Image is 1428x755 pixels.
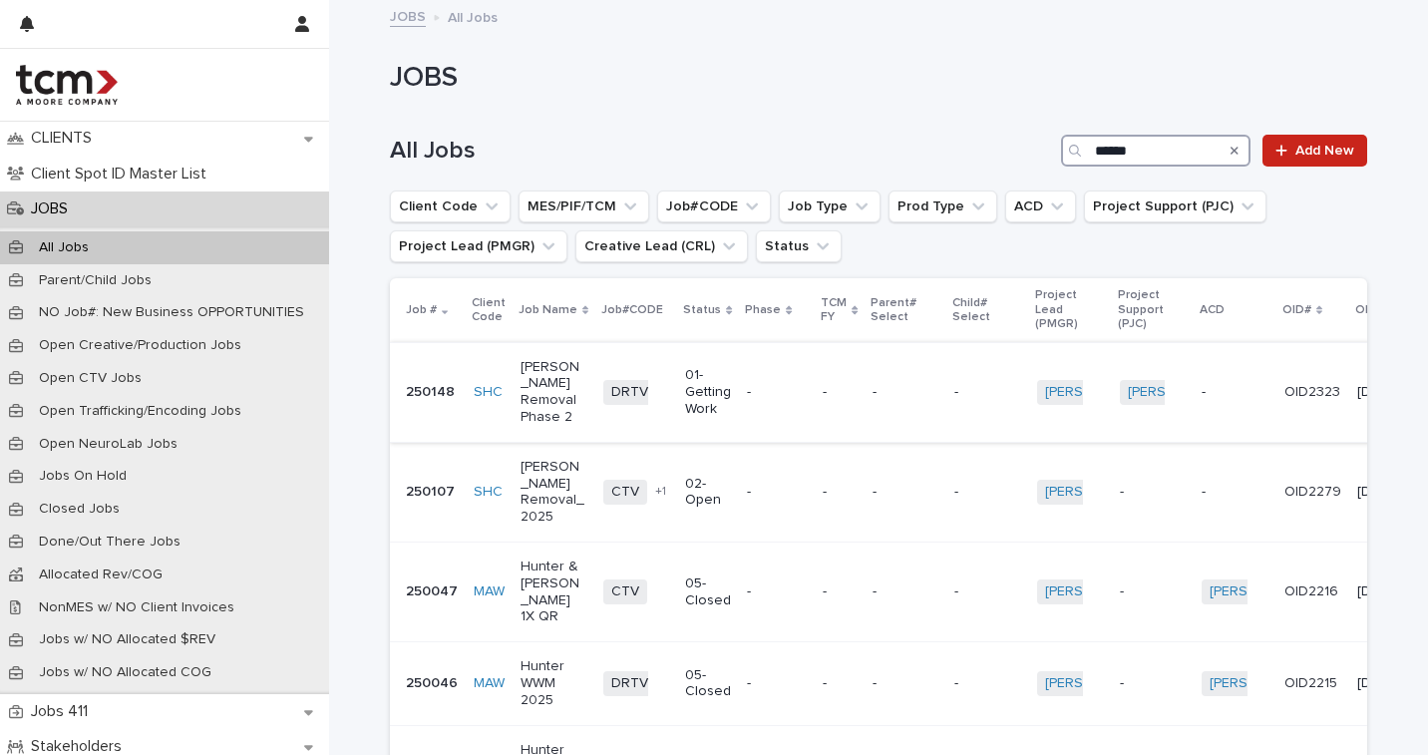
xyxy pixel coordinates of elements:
input: Search [1061,135,1250,167]
p: - [873,384,939,401]
p: - [954,583,1021,600]
p: Jobs 411 [23,702,104,721]
p: Status [683,299,721,321]
a: MAW [474,583,505,600]
p: - [823,675,856,692]
p: ACD [1200,299,1225,321]
p: - [747,384,807,401]
p: 250047 [406,583,458,600]
p: - [954,484,1021,501]
p: [PERSON_NAME] Removal_2025 [521,459,587,526]
p: Child# Select [952,292,1023,329]
a: SHC [474,384,503,401]
img: 4hMmSqQkux38exxPVZHQ [16,65,118,105]
p: [DATE] [1357,384,1414,401]
button: Project Support (PJC) [1084,190,1266,222]
p: NonMES w/ NO Client Invoices [23,599,250,616]
p: - [1202,484,1268,501]
p: OID# [1282,299,1311,321]
a: SHC [474,484,503,501]
p: Open CTV Jobs [23,370,158,387]
span: + 1 [655,486,666,498]
a: [PERSON_NAME]-TCM [1045,675,1188,692]
p: - [747,484,807,501]
button: Creative Lead (CRL) [575,230,748,262]
button: MES/PIF/TCM [519,190,649,222]
p: Client Code [472,292,507,329]
p: Project Support (PJC) [1118,284,1189,335]
p: [PERSON_NAME] Removal Phase 2 [521,359,587,426]
button: Project Lead (PMGR) [390,230,567,262]
p: [DATE] [1357,675,1414,692]
p: Job Name [519,299,577,321]
p: Open NeuroLab Jobs [23,436,193,453]
a: [PERSON_NAME]-TCM [1045,384,1188,401]
a: [PERSON_NAME]-TCM [1210,675,1352,692]
p: NO Job#: New Business OPPORTUNITIES [23,304,320,321]
p: OID2216 [1284,583,1341,600]
h1: All Jobs [390,137,1053,166]
p: All Jobs [23,239,105,256]
p: - [823,384,856,401]
span: DRTV [603,671,656,696]
p: - [1202,384,1268,401]
p: Phase [745,299,781,321]
p: OID2215 [1284,675,1341,692]
h1: JOBS [390,62,1367,96]
p: JOBS [23,199,84,218]
p: Open Trafficking/Encoding Jobs [23,403,257,420]
button: Client Code [390,190,511,222]
p: Done/Out There Jobs [23,534,196,551]
a: [PERSON_NAME]-TCM [1045,484,1188,501]
p: - [873,583,939,600]
p: 05-Closed [685,575,731,609]
button: Prod Type [889,190,997,222]
p: TCM FY [821,292,847,329]
button: ACD [1005,190,1076,222]
p: - [1120,583,1187,600]
p: Jobs w/ NO Allocated $REV [23,631,231,648]
p: - [823,583,856,600]
p: [DATE] [1357,484,1414,501]
button: Job#CODE [657,190,771,222]
p: - [873,484,939,501]
a: [PERSON_NAME]-TCM [1128,384,1270,401]
p: 02-Open [685,476,731,510]
p: 250148 [406,384,458,401]
p: OPENED [1355,299,1405,321]
a: JOBS [390,4,426,27]
p: - [823,484,856,501]
p: Job#CODE [601,299,663,321]
p: Jobs w/ NO Allocated COG [23,664,227,681]
p: Allocated Rev/COG [23,566,178,583]
p: - [954,675,1021,692]
span: DRTV [603,380,656,405]
p: - [747,675,807,692]
button: Status [756,230,842,262]
p: Open Creative/Production Jobs [23,337,257,354]
span: CTV [603,480,647,505]
p: - [1120,675,1187,692]
p: CLIENTS [23,129,108,148]
p: Parent/Child Jobs [23,272,168,289]
button: Job Type [779,190,881,222]
p: All Jobs [448,5,498,27]
p: - [747,583,807,600]
p: OID2279 [1284,484,1341,501]
p: OID2323 [1284,384,1341,401]
p: Hunter & [PERSON_NAME] 1X QR [521,559,587,625]
p: 250046 [406,675,458,692]
p: 01-Getting Work [685,367,731,417]
p: 250107 [406,484,458,501]
span: CTV [603,579,647,604]
p: - [1120,484,1187,501]
p: - [873,675,939,692]
p: Client Spot ID Master List [23,165,222,184]
p: [DATE] [1357,583,1414,600]
a: [PERSON_NAME]-TCM [1210,583,1352,600]
p: - [954,384,1021,401]
a: Add New [1262,135,1367,167]
a: MAW [474,675,505,692]
span: Add New [1295,144,1354,158]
